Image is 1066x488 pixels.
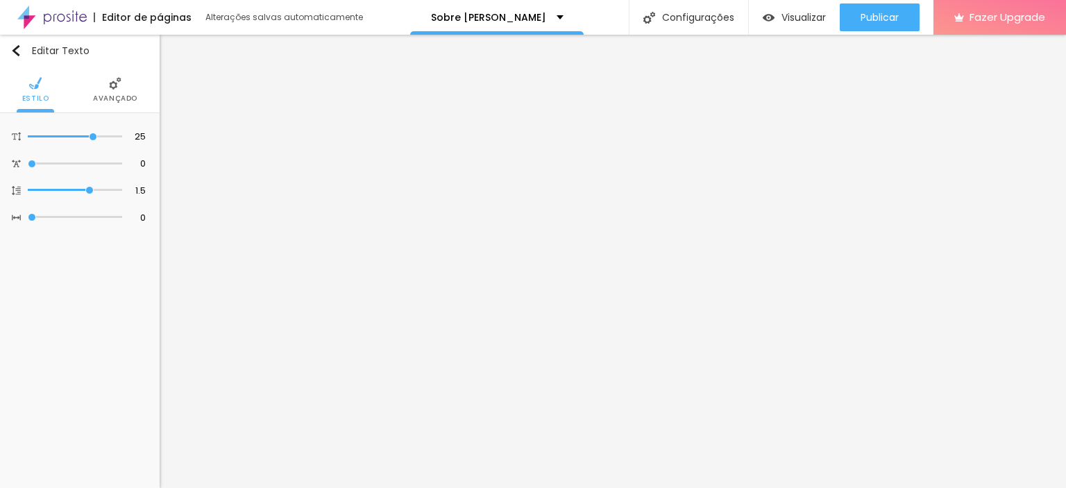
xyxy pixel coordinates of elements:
span: Publicar [861,12,899,23]
img: Icone [109,77,121,90]
span: Estilo [22,95,49,102]
img: view-1.svg [763,12,775,24]
span: Fazer Upgrade [970,11,1045,23]
img: Icone [10,45,22,56]
img: Icone [29,77,42,90]
iframe: Editor [160,35,1066,488]
button: Visualizar [749,3,840,31]
div: Editor de páginas [94,12,192,22]
img: Icone [12,213,21,222]
img: Icone [643,12,655,24]
span: Visualizar [781,12,826,23]
img: Icone [12,159,21,168]
p: Sobre [PERSON_NAME] [431,12,546,22]
img: Icone [12,132,21,141]
button: Publicar [840,3,920,31]
span: Avançado [93,95,137,102]
div: Editar Texto [10,45,90,56]
img: Icone [12,186,21,195]
div: Alterações salvas automaticamente [205,13,365,22]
